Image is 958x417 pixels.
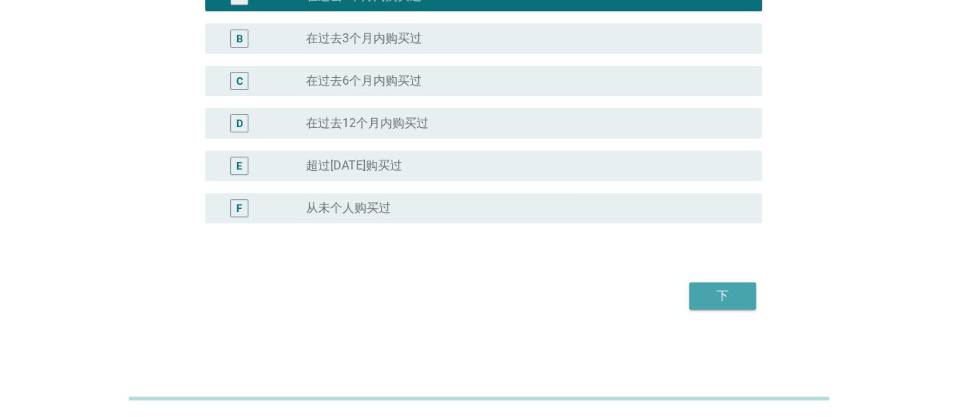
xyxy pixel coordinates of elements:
[236,30,243,46] div: B
[306,73,422,89] label: 在过去6个月内购买过
[306,158,402,173] label: 超过[DATE]购买过
[306,116,429,131] label: 在过去12个月内购买过
[236,157,242,173] div: E
[689,282,756,310] button: 下
[306,201,391,216] label: 从未个人购买过
[236,200,242,216] div: F
[306,31,422,46] label: 在过去3个月内购买过
[236,73,243,89] div: C
[701,287,744,305] div: 下
[236,115,243,131] div: D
